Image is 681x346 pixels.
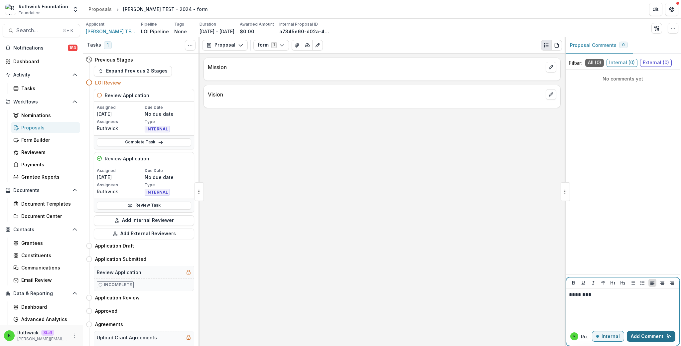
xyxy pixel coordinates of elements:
[573,335,575,338] div: Ruthwick
[21,112,75,119] div: Nominations
[11,122,80,133] a: Proposals
[3,288,80,299] button: Open Data & Reporting
[546,89,556,100] button: edit
[97,104,143,110] p: Assigned
[86,28,136,35] span: [PERSON_NAME] TEST
[145,119,191,125] p: Type
[208,63,543,71] p: Mission
[97,110,143,117] p: [DATE]
[95,294,140,301] h4: Application Review
[87,42,101,48] h3: Tasks
[19,10,41,16] span: Foundation
[95,321,123,328] h4: Agreements
[570,279,578,287] button: Bold
[3,224,80,235] button: Open Contacts
[312,40,323,51] button: Edit as form
[185,40,196,51] button: Toggle View Cancelled Tasks
[105,92,149,99] h5: Review Application
[21,240,75,247] div: Grantees
[21,252,75,259] div: Constituents
[17,336,68,342] p: [PERSON_NAME][EMAIL_ADDRESS][DOMAIN_NAME]
[13,227,69,233] span: Contacts
[649,3,662,16] button: Partners
[200,28,234,35] p: [DATE] - [DATE]
[579,279,587,287] button: Underline
[585,59,604,67] span: All ( 0 )
[145,110,191,117] p: No due date
[104,41,112,49] span: 1
[21,85,75,92] div: Tasks
[61,27,74,34] div: ⌘ + K
[13,45,68,51] span: Notifications
[629,279,637,287] button: Bullet List
[95,242,134,249] h4: Application Draft
[95,56,133,63] h4: Previous Stages
[592,331,624,342] button: Internal
[11,83,80,94] a: Tasks
[21,264,75,271] div: Communications
[668,279,676,287] button: Align Right
[145,168,191,174] p: Due Date
[3,96,80,107] button: Open Workflows
[3,70,80,80] button: Open Activity
[21,200,75,207] div: Document Templates
[145,182,191,188] p: Type
[86,21,104,27] p: Applicant
[569,59,583,67] p: Filter:
[13,188,69,193] span: Documents
[3,185,80,196] button: Open Documents
[11,262,80,273] a: Communications
[21,161,75,168] div: Payments
[208,90,543,98] p: Vision
[638,279,646,287] button: Ordered List
[94,66,172,77] button: Expand Previous 2 Stages
[240,28,254,35] p: $0.00
[97,168,143,174] p: Assigned
[145,189,170,196] span: INTERNAL
[11,134,80,145] a: Form Builder
[13,58,75,65] div: Dashboard
[11,110,80,121] a: Nominations
[21,276,75,283] div: Email Review
[105,155,149,162] h5: Review Application
[21,149,75,156] div: Reviewers
[253,40,289,51] button: form1
[97,174,143,181] p: [DATE]
[11,147,80,158] a: Reviewers
[11,274,80,285] a: Email Review
[97,182,143,188] p: Assignees
[13,291,69,296] span: Data & Reporting
[68,45,77,51] span: 180
[21,136,75,143] div: Form Builder
[565,37,633,54] button: Proposal Comments
[279,28,329,35] p: a7345e60-d02a-40e1-a49f-ba3e2bc00014
[648,279,656,287] button: Align Left
[5,4,16,15] img: Ruthwick Foundation
[11,171,80,182] a: Grantee Reports
[589,279,597,287] button: Italicize
[607,59,637,67] span: Internal ( 0 )
[8,333,11,338] div: Ruthwick
[627,331,675,342] button: Add Comment
[97,269,141,276] h5: Review Application
[88,6,112,13] div: Proposals
[569,75,677,82] p: No comments yet
[16,27,59,34] span: Search...
[86,4,210,14] nav: breadcrumb
[11,238,80,249] a: Grantees
[21,303,75,310] div: Dashboard
[541,40,552,51] button: Plaintext view
[11,314,80,325] a: Advanced Analytics
[21,316,75,323] div: Advanced Analytics
[551,40,562,51] button: PDF view
[97,202,191,210] a: Review Task
[174,21,184,27] p: Tags
[86,4,114,14] a: Proposals
[145,104,191,110] p: Due Date
[71,332,79,340] button: More
[658,279,666,287] button: Align Center
[202,40,248,51] button: Proposal
[292,40,302,51] button: View Attached Files
[94,215,194,226] button: Add Internal Reviewer
[609,279,617,287] button: Heading 1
